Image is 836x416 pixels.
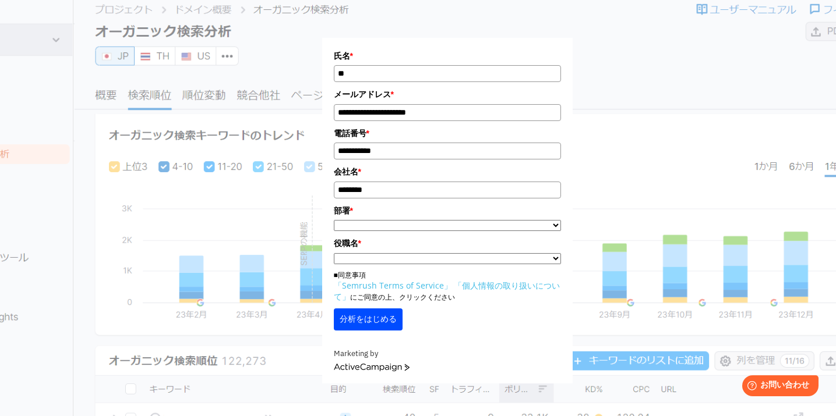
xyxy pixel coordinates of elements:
p: ■同意事項 にご同意の上、クリックください [334,270,561,303]
iframe: Help widget launcher [732,371,823,403]
a: 「Semrush Terms of Service」 [334,280,452,291]
label: 氏名 [334,49,561,62]
a: 「個人情報の取り扱いについて」 [334,280,560,302]
div: Marketing by [334,348,561,360]
label: 部署 [334,204,561,217]
label: メールアドレス [334,88,561,101]
button: 分析をはじめる [334,308,403,330]
label: 会社名 [334,165,561,178]
label: 役職名 [334,237,561,250]
label: 電話番号 [334,127,561,140]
